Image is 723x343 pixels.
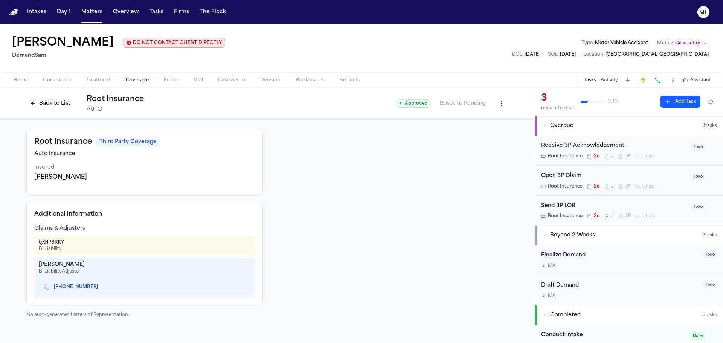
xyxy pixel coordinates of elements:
[26,98,74,110] button: Back to List
[396,99,431,108] span: Approved
[9,9,18,16] a: Home
[702,232,717,238] span: 2 task s
[43,77,71,83] span: Documents
[548,213,583,219] span: Root Insurance
[625,213,654,219] span: 3P Insurance
[87,94,144,104] h1: Root Insurance
[34,150,75,158] span: Auto Insurance
[535,305,723,325] button: Completed5tasks
[550,122,574,130] span: Overdue
[296,77,325,83] span: Workspaces
[12,36,114,50] button: Edit matter name
[690,77,711,83] span: Assistant
[584,77,596,83] button: Tasks
[26,312,263,318] div: No auto-generated Letters of Representation.
[96,137,160,147] span: Third Party Coverage
[34,173,255,182] div: [PERSON_NAME]
[622,75,633,85] button: Add Task
[340,77,360,83] span: Artifacts
[691,332,705,340] span: Done
[34,225,255,232] div: Claims & Adjusters
[171,5,192,19] button: Firms
[653,39,711,48] button: Change status from Case setup
[39,238,64,246] div: QXMP8RKY
[625,183,654,189] span: 3P Insurance
[691,203,705,210] span: Todo
[548,52,559,57] span: SOL :
[594,213,600,219] span: 2d
[580,39,650,47] button: Edit Type: Motor Vehicle Accident
[541,172,687,180] div: Open 3P Claim
[110,5,142,19] button: Overview
[550,232,595,239] span: Beyond 2 Weeks
[146,5,166,19] a: Tasks
[535,196,723,226] div: Open task: Send 3P LOR
[638,75,648,85] button: Create Immediate Task
[699,10,708,15] text: ML
[34,210,255,219] h4: Additional Information
[611,153,614,159] span: J
[611,213,614,219] span: J
[39,246,64,252] div: BI Liability
[594,153,600,159] span: 2d
[78,5,105,19] button: Matters
[435,98,490,110] button: Reset to Pending
[560,52,576,57] span: [DATE]
[14,77,28,83] span: Home
[509,51,543,58] button: Edit DOL: 2025-08-09
[657,40,673,46] span: Status:
[39,261,250,268] div: [PERSON_NAME]
[541,331,686,340] div: Conduct Intake
[34,164,255,171] div: Insured
[608,99,618,105] span: 3 / 10
[546,51,578,58] button: Edit SOL: 2026-08-09
[39,268,250,274] div: BI Liability Adjuster
[703,96,717,108] button: Hide completed tasks (⌘⇧H)
[512,52,523,57] span: DOL :
[541,92,575,104] div: 3
[541,281,699,290] div: Draft Demand
[12,36,114,50] h1: [PERSON_NAME]
[535,116,723,136] button: Overdue3tasks
[54,5,74,19] button: Day 1
[54,284,98,290] a: [PHONE_NUMBER]
[24,5,49,19] button: Intakes
[260,77,281,83] span: Demand
[548,293,556,299] span: M A
[164,77,178,83] span: Police
[548,263,556,269] span: M A
[399,101,402,107] span: ●
[123,38,225,48] button: Edit client contact restriction
[535,275,723,305] div: Open task: Draft Demand
[548,153,583,159] span: Root Insurance
[625,153,654,159] span: 3P Insurance
[541,105,575,111] div: need attention
[197,5,229,19] button: The Flock
[535,166,723,196] div: Open task: Open 3P Claim
[86,77,111,83] span: Treatment
[660,96,700,108] button: Add Task
[594,183,600,189] span: 2d
[653,75,663,85] button: Make a Call
[583,52,604,57] span: Location :
[541,251,699,260] div: Finalize Demand
[691,143,705,151] span: Todo
[541,142,687,150] div: Receive 3P Acknowledgement
[582,41,594,45] span: Type :
[703,251,717,258] span: Todo
[9,9,18,16] img: Finch Logo
[126,77,149,83] span: Coverage
[550,311,581,319] span: Completed
[193,77,203,83] span: Mail
[703,281,717,288] span: Todo
[34,137,92,147] h3: Root Insurance
[535,245,723,275] div: Open task: Finalize Demand
[606,52,709,57] span: [GEOGRAPHIC_DATA], [GEOGRAPHIC_DATA]
[702,123,717,129] span: 3 task s
[525,52,540,57] span: [DATE]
